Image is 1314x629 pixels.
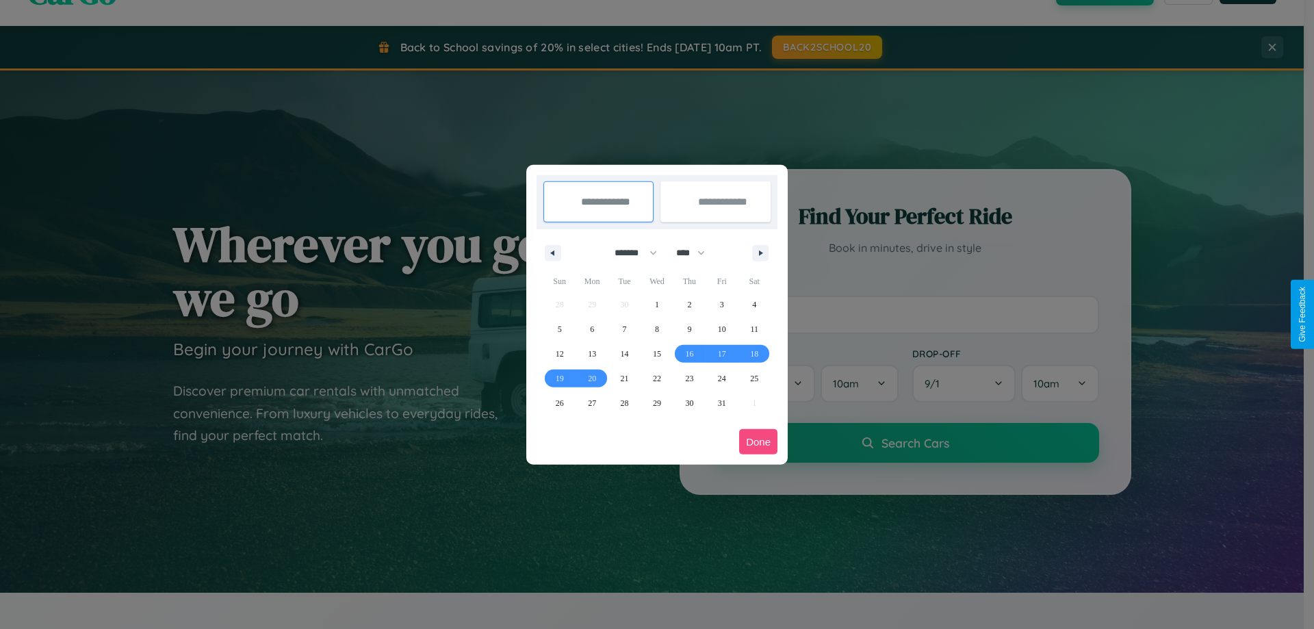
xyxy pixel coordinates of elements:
span: 16 [685,342,693,366]
div: Give Feedback [1298,287,1307,342]
button: 13 [576,342,608,366]
span: Fri [706,270,738,292]
button: 18 [738,342,771,366]
span: 26 [556,391,564,415]
span: 23 [685,366,693,391]
span: Tue [608,270,641,292]
button: 26 [543,391,576,415]
span: Mon [576,270,608,292]
span: Thu [673,270,706,292]
button: 25 [738,366,771,391]
span: 10 [718,317,726,342]
span: 29 [653,391,661,415]
button: 27 [576,391,608,415]
span: 2 [687,292,691,317]
button: 31 [706,391,738,415]
span: 17 [718,342,726,366]
span: 13 [588,342,596,366]
span: 12 [556,342,564,366]
button: 15 [641,342,673,366]
button: Done [739,429,777,454]
button: 7 [608,317,641,342]
button: 1 [641,292,673,317]
button: 19 [543,366,576,391]
span: 18 [750,342,758,366]
button: 2 [673,292,706,317]
button: 3 [706,292,738,317]
span: 20 [588,366,596,391]
span: 24 [718,366,726,391]
button: 4 [738,292,771,317]
span: 4 [752,292,756,317]
span: 21 [621,366,629,391]
span: 6 [590,317,594,342]
span: 3 [720,292,724,317]
button: 29 [641,391,673,415]
button: 9 [673,317,706,342]
button: 6 [576,317,608,342]
span: 9 [687,317,691,342]
button: 8 [641,317,673,342]
span: Wed [641,270,673,292]
button: 11 [738,317,771,342]
button: 10 [706,317,738,342]
span: 7 [623,317,627,342]
button: 21 [608,366,641,391]
span: 8 [655,317,659,342]
button: 14 [608,342,641,366]
span: 22 [653,366,661,391]
span: Sat [738,270,771,292]
button: 22 [641,366,673,391]
button: 12 [543,342,576,366]
span: 19 [556,366,564,391]
button: 30 [673,391,706,415]
button: 23 [673,366,706,391]
span: 14 [621,342,629,366]
span: 11 [750,317,758,342]
button: 20 [576,366,608,391]
span: Sun [543,270,576,292]
span: 25 [750,366,758,391]
span: 15 [653,342,661,366]
span: 5 [558,317,562,342]
span: 30 [685,391,693,415]
span: 27 [588,391,596,415]
button: 5 [543,317,576,342]
button: 28 [608,391,641,415]
span: 28 [621,391,629,415]
button: 17 [706,342,738,366]
span: 31 [718,391,726,415]
button: 16 [673,342,706,366]
span: 1 [655,292,659,317]
button: 24 [706,366,738,391]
